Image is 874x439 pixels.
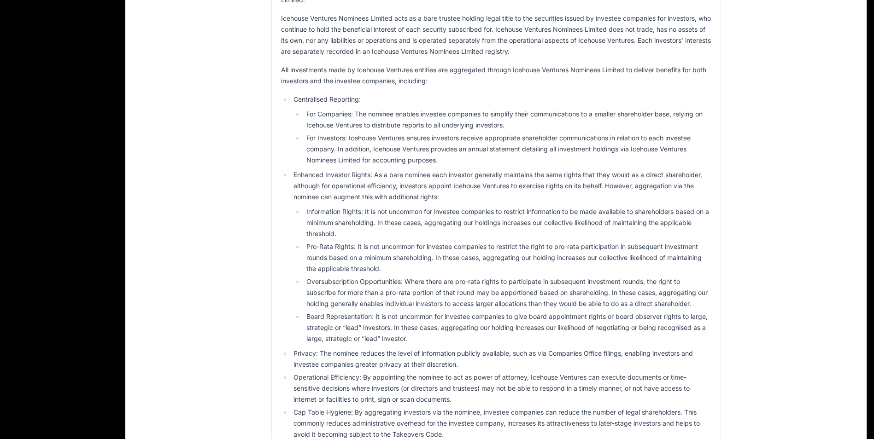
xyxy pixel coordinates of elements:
iframe: Chat Widget [828,395,874,439]
p: Icehouse Ventures Nominees Limited acts as a bare trustee holding legal title to the securities i... [281,13,711,57]
li: Centralised Reporting: [291,94,711,166]
li: Privacy: The nominee reduces the level of information publicly available, such as via Companies O... [291,348,711,370]
li: Enhanced Investor Rights: As a bare nominee each investor generally maintains the same rights tha... [291,169,711,344]
li: Pro-Rata Rights: It is not uncommon for investee companies to restrict the right to pro-rata part... [304,241,711,274]
li: For Companies: The nominee enables investee companies to simplify their communications to a small... [304,109,711,131]
li: Information Rights: It is not uncommon for investee companies to restrict information to be made ... [304,206,711,239]
li: For Investors: Icehouse Ventures ensures investors receive appropriate shareholder communications... [304,133,711,166]
li: Board Representation: It is not uncommon for investee companies to give board appointment rights ... [304,311,711,344]
li: Oversubscription Opportunities: Where there are pro-rata rights to participate in subsequent inve... [304,276,711,309]
li: Operational Efficiency: By appointing the nominee to act as power of attorney, Icehouse Ventures ... [291,372,711,405]
p: All investments made by Icehouse Ventures entities are aggregated through Icehouse Ventures Nomin... [281,64,711,87]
